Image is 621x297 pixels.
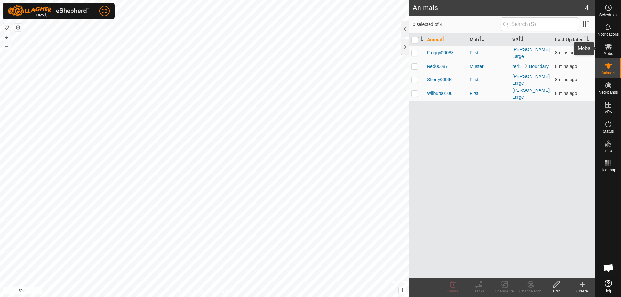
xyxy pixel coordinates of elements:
[555,64,577,69] span: 20 Sept 2025, 8:44 pm
[512,88,550,100] a: [PERSON_NAME] Large
[3,34,11,42] button: +
[512,74,550,86] a: [PERSON_NAME] Large
[427,90,452,97] span: Wilbur00106
[8,5,89,17] img: Gallagher Logo
[555,77,577,82] span: 20 Sept 2025, 8:44 pm
[427,76,452,83] span: Shorty00096
[555,91,577,96] span: 20 Sept 2025, 8:44 pm
[512,64,521,69] a: red1
[512,47,550,59] a: [PERSON_NAME] Large
[3,23,11,31] button: Reset Map
[492,288,517,294] div: Change VP
[101,8,107,15] span: DB
[605,110,612,114] span: VPs
[466,288,492,294] div: Tracks
[14,24,22,31] button: Map Layers
[552,34,595,46] th: Last Updated
[470,63,507,70] div: Muster
[447,289,459,293] span: Delete
[595,277,621,295] a: Help
[413,21,501,28] span: 0 selected of 4
[599,258,618,278] div: Open chat
[604,52,613,56] span: Mobs
[479,37,484,42] p-sorticon: Activate to sort
[402,288,403,293] span: i
[413,4,585,12] h2: Animals
[399,287,406,294] button: i
[442,37,447,42] p-sorticon: Activate to sort
[211,289,230,294] a: Contact Us
[603,129,614,133] span: Status
[427,63,448,70] span: Red00087
[470,76,507,83] div: First
[424,34,467,46] th: Animal
[599,13,617,17] span: Schedules
[543,288,569,294] div: Edit
[418,37,423,42] p-sorticon: Activate to sort
[600,168,616,172] span: Heatmap
[584,37,589,42] p-sorticon: Activate to sort
[601,71,615,75] span: Animals
[518,37,524,42] p-sorticon: Activate to sort
[427,49,454,56] span: Froggy00088
[510,34,552,46] th: VP
[470,49,507,56] div: First
[467,34,510,46] th: Mob
[523,63,528,69] img: to
[555,50,577,55] span: 20 Sept 2025, 8:44 pm
[604,289,612,293] span: Help
[598,90,618,94] span: Neckbands
[604,149,612,153] span: Infra
[585,3,589,13] span: 4
[529,64,549,69] a: Boundary
[569,288,595,294] div: Create
[470,90,507,97] div: First
[598,32,619,36] span: Notifications
[3,42,11,50] button: –
[517,288,543,294] div: Change Mob
[179,289,203,294] a: Privacy Policy
[501,17,579,31] input: Search (S)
